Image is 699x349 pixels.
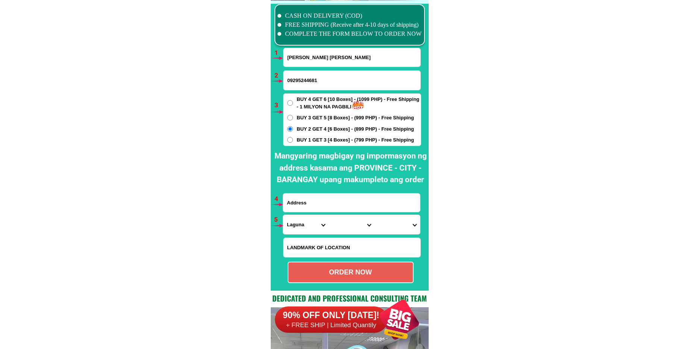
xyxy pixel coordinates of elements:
[271,293,429,304] h2: Dedicated and professional consulting team
[283,215,329,234] select: Select province
[297,96,421,110] span: BUY 4 GET 6 [10 Boxes] - (1099 PHP) - Free Shipping - 1 MILYON NA PAGBILI
[274,194,283,204] h6: 4
[287,137,293,143] input: BUY 1 GET 3 [4 Boxes] - (799 PHP) - Free Shipping
[274,71,283,81] h6: 2
[284,71,420,90] input: Input phone_number
[287,100,293,106] input: BUY 4 GET 6 [10 Boxes] - (1099 PHP) - Free Shipping - 1 MILYON NA PAGBILI
[297,114,414,122] span: BUY 3 GET 5 [8 Boxes] - (999 PHP) - Free Shipping
[284,48,420,67] input: Input full_name
[275,310,388,321] h6: 90% OFF ONLY [DATE]!
[329,215,374,234] select: Select district
[297,136,414,144] span: BUY 1 GET 3 [4 Boxes] - (799 PHP) - Free Shipping
[274,48,283,58] h6: 1
[274,101,283,110] h6: 3
[273,150,429,186] h2: Mangyaring magbigay ng impormasyon ng address kasama ang PROVINCE - CITY - BARANGAY upang makumpl...
[277,11,422,20] li: CASH ON DELIVERY (COD)
[287,115,293,120] input: BUY 3 GET 5 [8 Boxes] - (999 PHP) - Free Shipping
[283,194,420,212] input: Input address
[284,238,420,257] input: Input LANDMARKOFLOCATION
[277,20,422,29] li: FREE SHIPPING (Receive after 4-10 days of shipping)
[287,126,293,132] input: BUY 2 GET 4 [6 Boxes] - (899 PHP) - Free Shipping
[274,215,283,225] h6: 5
[297,125,414,133] span: BUY 2 GET 4 [6 Boxes] - (899 PHP) - Free Shipping
[375,215,420,234] select: Select commune
[275,321,388,329] h6: + FREE SHIP | Limited Quantily
[288,267,413,277] div: ORDER NOW
[277,29,422,38] li: COMPLETE THE FORM BELOW TO ORDER NOW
